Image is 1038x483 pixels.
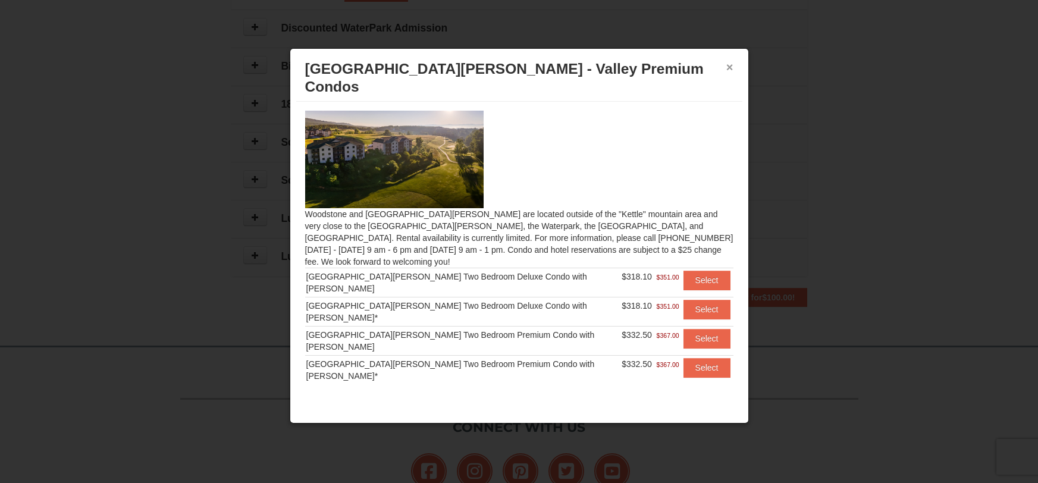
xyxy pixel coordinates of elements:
[657,330,679,341] span: $367.00
[657,300,679,312] span: $351.00
[306,358,620,382] div: [GEOGRAPHIC_DATA][PERSON_NAME] Two Bedroom Premium Condo with [PERSON_NAME]*
[306,300,620,324] div: [GEOGRAPHIC_DATA][PERSON_NAME] Two Bedroom Deluxe Condo with [PERSON_NAME]*
[305,61,704,95] span: [GEOGRAPHIC_DATA][PERSON_NAME] - Valley Premium Condos
[306,329,620,353] div: [GEOGRAPHIC_DATA][PERSON_NAME] Two Bedroom Premium Condo with [PERSON_NAME]
[683,358,730,377] button: Select
[305,111,484,208] img: 19219041-4-ec11c166.jpg
[657,271,679,283] span: $351.00
[306,271,620,294] div: [GEOGRAPHIC_DATA][PERSON_NAME] Two Bedroom Deluxe Condo with [PERSON_NAME]
[657,359,679,371] span: $367.00
[296,102,742,391] div: Woodstone and [GEOGRAPHIC_DATA][PERSON_NAME] are located outside of the "Kettle" mountain area an...
[622,272,652,281] span: $318.10
[726,61,733,73] button: ×
[683,300,730,319] button: Select
[622,330,652,340] span: $332.50
[683,329,730,348] button: Select
[683,271,730,290] button: Select
[622,301,652,310] span: $318.10
[622,359,652,369] span: $332.50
